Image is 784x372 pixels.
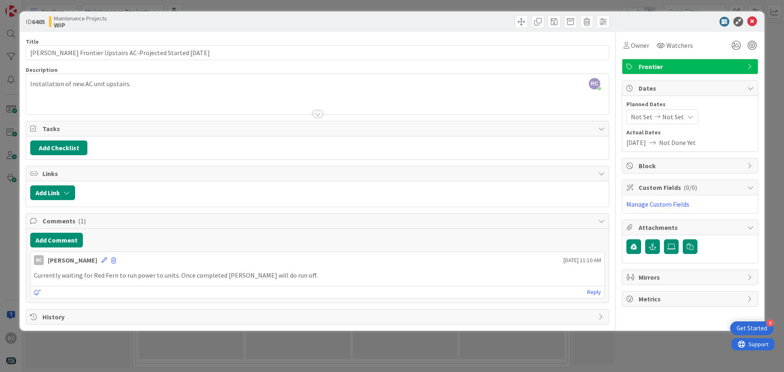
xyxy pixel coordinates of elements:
[30,79,605,89] p: Installation of new AC unit upstairs.
[34,255,44,265] div: RC
[563,256,601,265] span: [DATE] 11:10 AM
[766,319,774,327] div: 4
[626,138,646,147] span: [DATE]
[631,112,653,122] span: Not Set
[26,17,45,27] span: ID
[639,294,743,304] span: Metrics
[626,100,754,109] span: Planned Dates
[42,216,594,226] span: Comments
[48,255,97,265] div: [PERSON_NAME]
[626,200,689,208] a: Manage Custom Fields
[587,287,601,297] a: Reply
[730,321,774,335] div: Open Get Started checklist, remaining modules: 4
[737,324,767,332] div: Get Started
[42,124,594,134] span: Tasks
[639,83,743,93] span: Dates
[639,161,743,171] span: Block
[32,18,45,26] b: 6405
[659,138,696,147] span: Not Done Yet
[26,66,58,74] span: Description
[17,1,37,11] span: Support
[639,62,743,71] span: Frontier
[26,38,39,45] label: Title
[662,112,684,122] span: Not Set
[666,40,693,50] span: Watchers
[42,312,594,322] span: History
[42,169,594,178] span: Links
[639,223,743,232] span: Attachments
[54,22,107,28] b: WIP
[626,128,754,137] span: Actual Dates
[34,271,601,280] p: Currently waiting for Red Fern to run power to units. Once completed [PERSON_NAME] will do run off.
[631,40,649,50] span: Owner
[589,78,600,89] span: RC
[684,183,697,192] span: ( 0/0 )
[54,15,107,22] span: Maintenance Projects
[639,183,743,192] span: Custom Fields
[30,185,75,200] button: Add Link
[26,45,609,60] input: type card name here...
[78,217,86,225] span: ( 1 )
[30,233,83,247] button: Add Comment
[30,140,87,155] button: Add Checklist
[639,272,743,282] span: Mirrors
